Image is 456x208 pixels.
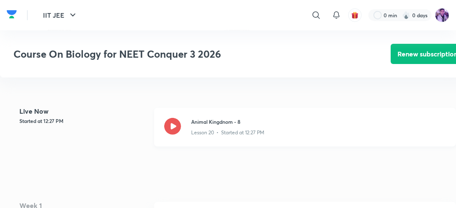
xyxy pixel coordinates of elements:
h4: Live Now [19,108,148,115]
img: Company Logo [7,8,17,21]
img: preeti Tripathi [435,8,449,22]
h5: Started at 12:27 PM [19,117,148,125]
h3: Course On Biology for NEET Conquer 3 2026 [13,48,343,60]
img: avatar [351,11,359,19]
button: avatar [348,8,362,22]
a: Animal Kingdnom - 8Lesson 20 • Started at 12:27 PM [154,108,456,157]
a: Company Logo [7,8,17,23]
img: streak [402,11,411,19]
button: IIT JEE [38,7,83,24]
h3: Animal Kingdnom - 8 [191,118,446,125]
p: Lesson 20 • Started at 12:27 PM [191,129,264,136]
